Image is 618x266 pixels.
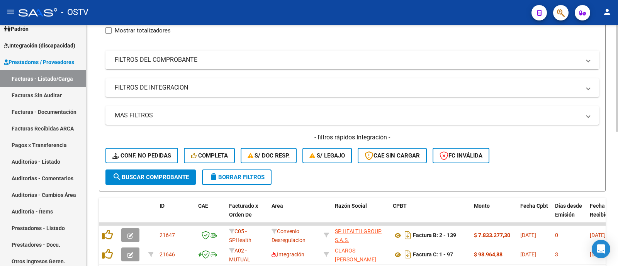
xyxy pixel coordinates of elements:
[115,111,581,120] mat-panel-title: MAS FILTROS
[365,152,420,159] span: CAE SIN CARGAR
[105,133,599,142] h4: - filtros rápidos Integración -
[4,58,74,66] span: Prestadores / Proveedores
[4,25,29,33] span: Padrón
[105,169,196,185] button: Buscar Comprobante
[335,227,387,243] div: 30715935933
[195,198,226,232] datatable-header-cell: CAE
[105,106,599,125] mat-expansion-panel-header: MAS FILTROS
[335,247,376,263] span: CLAROS [PERSON_NAME]
[229,203,258,218] span: Facturado x Orden De
[592,240,610,258] div: Open Intercom Messenger
[248,152,290,159] span: S/ Doc Resp.
[393,203,407,209] span: CPBT
[590,232,606,238] span: [DATE]
[272,228,306,243] span: Convenio Desregulacion
[226,198,268,232] datatable-header-cell: Facturado x Orden De
[517,198,552,232] datatable-header-cell: Fecha Cpbt
[335,246,387,263] div: 27384587106
[160,232,175,238] span: 21647
[474,232,510,238] strong: $ 7.833.277,30
[520,203,548,209] span: Fecha Cpbt
[191,152,228,159] span: Completa
[552,198,587,232] datatable-header-cell: Días desde Emisión
[471,198,517,232] datatable-header-cell: Monto
[115,26,171,35] span: Mostrar totalizadores
[413,232,456,239] strong: Factura B: 2 - 139
[105,78,599,97] mat-expansion-panel-header: FILTROS DE INTEGRACION
[474,203,490,209] span: Monto
[272,251,304,258] span: Integración
[335,203,367,209] span: Razón Social
[474,251,503,258] strong: $ 98.964,88
[520,232,536,238] span: [DATE]
[160,203,165,209] span: ID
[590,203,611,218] span: Fecha Recibido
[4,41,75,50] span: Integración (discapacidad)
[105,51,599,69] mat-expansion-panel-header: FILTROS DEL COMPROBANTE
[160,251,175,258] span: 21646
[309,152,345,159] span: S/ legajo
[413,252,453,258] strong: Factura C: 1 - 97
[358,148,427,163] button: CAE SIN CARGAR
[115,56,581,64] mat-panel-title: FILTROS DEL COMPROBANTE
[590,251,606,258] span: [DATE]
[241,148,297,163] button: S/ Doc Resp.
[555,232,558,238] span: 0
[603,7,612,17] mat-icon: person
[268,198,321,232] datatable-header-cell: Area
[112,152,171,159] span: Conf. no pedidas
[112,172,122,181] mat-icon: search
[440,152,482,159] span: FC Inválida
[390,198,471,232] datatable-header-cell: CPBT
[156,198,195,232] datatable-header-cell: ID
[335,228,382,243] span: SP HEALTH GROUP S.A.S.
[6,7,15,17] mat-icon: menu
[272,203,283,209] span: Area
[302,148,352,163] button: S/ legajo
[198,203,208,209] span: CAE
[202,169,272,185] button: Borrar Filtros
[61,4,88,21] span: - OSTV
[209,172,218,181] mat-icon: delete
[433,148,489,163] button: FC Inválida
[403,248,413,261] i: Descargar documento
[520,251,536,258] span: [DATE]
[184,148,235,163] button: Completa
[115,83,581,92] mat-panel-title: FILTROS DE INTEGRACION
[112,174,189,181] span: Buscar Comprobante
[209,174,265,181] span: Borrar Filtros
[555,203,582,218] span: Días desde Emisión
[555,251,558,258] span: 3
[229,228,260,261] span: C05 - SPHealth Group (salud plena)
[105,148,178,163] button: Conf. no pedidas
[403,229,413,241] i: Descargar documento
[332,198,390,232] datatable-header-cell: Razón Social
